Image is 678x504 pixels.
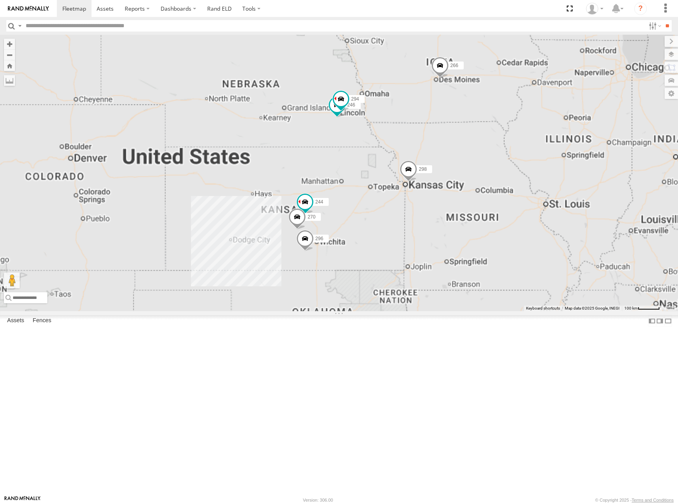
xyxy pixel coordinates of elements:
span: 266 [450,62,458,68]
label: Measure [4,75,15,86]
i: ? [634,2,647,15]
button: Drag Pegman onto the map to open Street View [4,273,20,288]
label: Fences [29,315,55,327]
button: Map Scale: 100 km per 52 pixels [622,306,662,311]
a: Terms and Conditions [632,498,674,502]
div: © Copyright 2025 - [595,498,674,502]
button: Zoom out [4,49,15,60]
img: rand-logo.svg [8,6,49,11]
label: Hide Summary Table [664,315,672,327]
a: Visit our Website [4,496,41,504]
span: 296 [315,236,323,241]
span: 244 [315,199,323,205]
span: 294 [351,96,359,101]
span: 100 km [624,306,638,310]
label: Search Query [17,20,23,32]
label: Dock Summary Table to the Left [648,315,656,327]
label: Dock Summary Table to the Right [656,315,664,327]
span: 270 [307,214,315,219]
button: Keyboard shortcuts [526,306,560,311]
div: Version: 306.00 [303,498,333,502]
span: 246 [347,102,355,107]
label: Assets [3,315,28,327]
span: Map data ©2025 Google, INEGI [565,306,620,310]
label: Map Settings [665,88,678,99]
button: Zoom Home [4,60,15,71]
div: Shane Miller [583,3,606,15]
a: Terms (opens in new tab) [666,306,674,310]
label: Search Filter Options [646,20,663,32]
button: Zoom in [4,39,15,49]
span: 298 [419,166,427,172]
